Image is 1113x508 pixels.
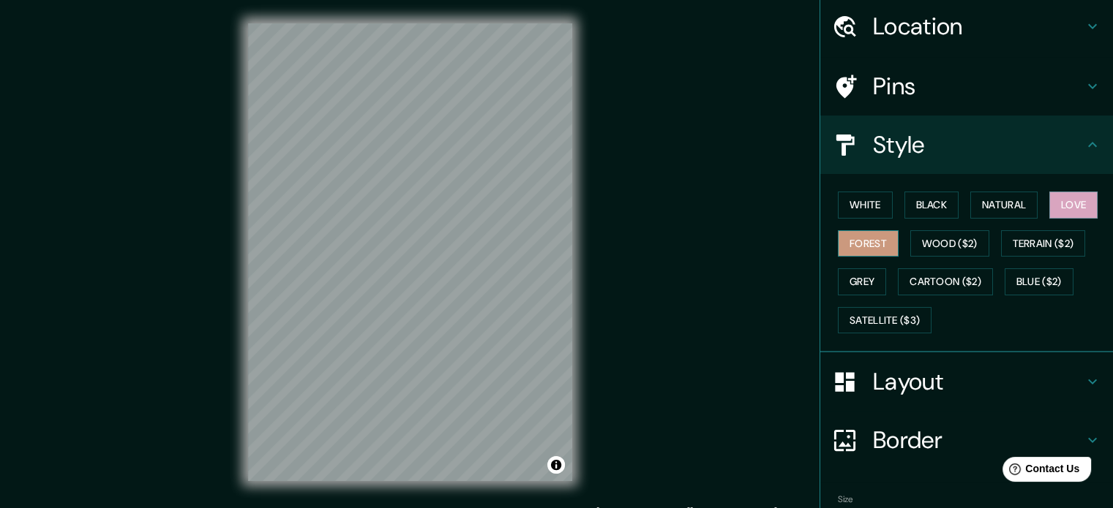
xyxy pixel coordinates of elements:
button: Terrain ($2) [1001,230,1086,257]
button: Wood ($2) [910,230,989,257]
h4: Layout [873,367,1084,396]
canvas: Map [248,23,572,481]
button: Blue ($2) [1005,268,1073,295]
button: Love [1049,192,1098,219]
button: Natural [970,192,1038,219]
h4: Border [873,425,1084,455]
div: Border [820,411,1113,469]
button: Satellite ($3) [838,307,932,334]
h4: Style [873,130,1084,159]
button: Cartoon ($2) [898,268,993,295]
button: Toggle attribution [547,456,565,474]
button: Forest [838,230,899,257]
div: Layout [820,352,1113,411]
div: Pins [820,57,1113,115]
button: Grey [838,268,886,295]
button: White [838,192,893,219]
h4: Pins [873,72,1084,101]
div: Style [820,115,1113,174]
h4: Location [873,12,1084,41]
button: Black [904,192,959,219]
label: Size [838,493,853,506]
iframe: Help widget launcher [983,451,1097,492]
